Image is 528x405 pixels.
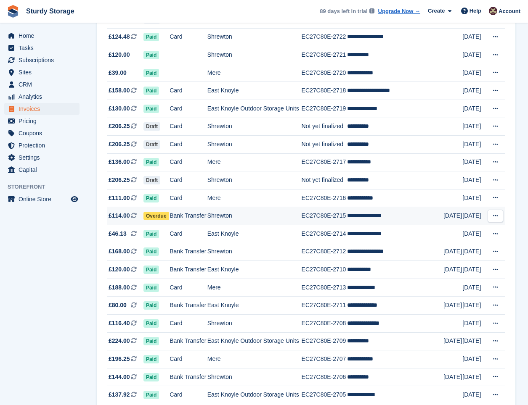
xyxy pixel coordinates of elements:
td: Bank Transfer [170,368,207,386]
td: East Knoyle [207,297,302,315]
span: Paid [143,266,159,274]
span: £116.40 [109,319,130,328]
span: £158.00 [109,86,130,95]
td: Card [170,279,207,297]
td: Mere [207,153,302,171]
td: East Knoyle Outdoor Storage Units [207,386,302,404]
td: EC27C80E-2711 [302,297,348,315]
td: EC27C80E-2715 [302,207,348,225]
td: EC27C80E-2707 [302,350,348,368]
td: Card [170,100,207,118]
span: Draft [143,140,160,149]
td: EC27C80E-2710 [302,261,348,279]
td: East Knoyle Outdoor Storage Units [207,332,302,350]
td: Card [170,28,207,46]
span: Paid [143,247,159,256]
td: Shrewton [207,171,302,189]
span: Settings [19,152,69,163]
span: Paid [143,391,159,399]
td: EC27C80E-2709 [302,332,348,350]
td: [DATE] [462,100,487,118]
a: menu [4,115,80,127]
td: [DATE] [462,332,487,350]
span: £46.13 [109,229,127,238]
td: [DATE] [462,297,487,315]
td: EC27C80E-2708 [302,315,348,333]
td: EC27C80E-2712 [302,243,348,261]
a: Upgrade Now → [378,7,420,16]
span: Paid [143,158,159,166]
td: EC27C80E-2716 [302,189,348,207]
a: menu [4,66,80,78]
td: Bank Transfer [170,243,207,261]
td: [DATE] [462,153,487,171]
a: menu [4,30,80,42]
span: £39.00 [109,68,127,77]
a: menu [4,103,80,115]
td: East Knoyle [207,261,302,279]
td: Not yet finalized [302,171,348,189]
td: [DATE] [462,189,487,207]
td: [DATE] [462,315,487,333]
td: EC27C80E-2718 [302,82,348,100]
td: [DATE] [443,368,462,386]
a: menu [4,152,80,163]
td: [DATE] [443,243,462,261]
td: Mere [207,279,302,297]
a: menu [4,164,80,176]
td: EC27C80E-2705 [302,386,348,404]
span: £224.00 [109,337,130,345]
td: Card [170,350,207,368]
span: £196.25 [109,355,130,363]
span: £188.00 [109,283,130,292]
span: £136.00 [109,158,130,166]
td: Mere [207,64,302,82]
td: Shrewton [207,28,302,46]
td: [DATE] [462,207,487,225]
span: Paid [143,373,159,381]
td: Card [170,315,207,333]
span: Paid [143,284,159,292]
span: £168.00 [109,247,130,256]
td: EC27C80E-2713 [302,279,348,297]
span: Paid [143,337,159,345]
td: [DATE] [443,207,462,225]
span: Paid [143,105,159,113]
span: Protection [19,139,69,151]
td: Card [170,171,207,189]
td: [DATE] [443,332,462,350]
span: CRM [19,79,69,90]
td: [DATE] [462,261,487,279]
span: £206.25 [109,176,130,184]
span: £124.48 [109,32,130,41]
td: EC27C80E-2721 [302,46,348,64]
span: Capital [19,164,69,176]
td: Shrewton [207,46,302,64]
a: menu [4,42,80,54]
td: Not yet finalized [302,118,348,136]
td: Bank Transfer [170,261,207,279]
td: Card [170,153,207,171]
span: Paid [143,51,159,59]
td: [DATE] [462,46,487,64]
td: Shrewton [207,118,302,136]
td: [DATE] [462,171,487,189]
span: £130.00 [109,104,130,113]
a: Preview store [69,194,80,204]
span: £137.92 [109,390,130,399]
span: Subscriptions [19,54,69,66]
td: Bank Transfer [170,297,207,315]
span: Paid [143,33,159,41]
span: 89 days left in trial [320,7,367,16]
img: Sue Cadwaladr [489,7,497,15]
td: [DATE] [462,350,487,368]
span: Paid [143,319,159,328]
td: Card [170,118,207,136]
span: Storefront [8,183,84,191]
span: Paid [143,69,159,77]
td: EC27C80E-2717 [302,153,348,171]
span: Home [19,30,69,42]
a: menu [4,127,80,139]
a: menu [4,193,80,205]
td: East Knoyle [207,82,302,100]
